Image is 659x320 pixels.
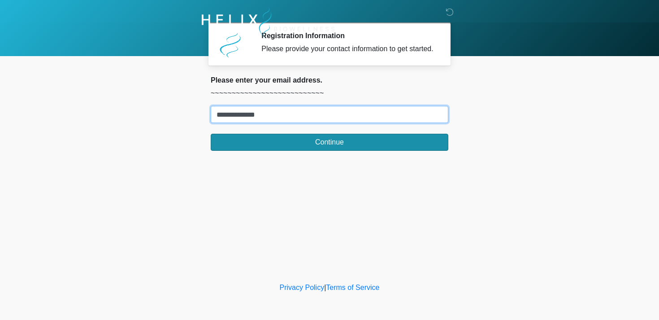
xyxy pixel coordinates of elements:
h2: Please enter your email address. [211,76,448,84]
a: Privacy Policy [280,284,325,291]
button: Continue [211,134,448,151]
a: Terms of Service [326,284,379,291]
img: Helix Biowellness Logo [202,7,335,39]
div: Please provide your contact information to get started. [261,44,435,54]
p: ~~~~~~~~~~~~~~~~~~~~~~~~~~~ [211,88,448,99]
a: | [324,284,326,291]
